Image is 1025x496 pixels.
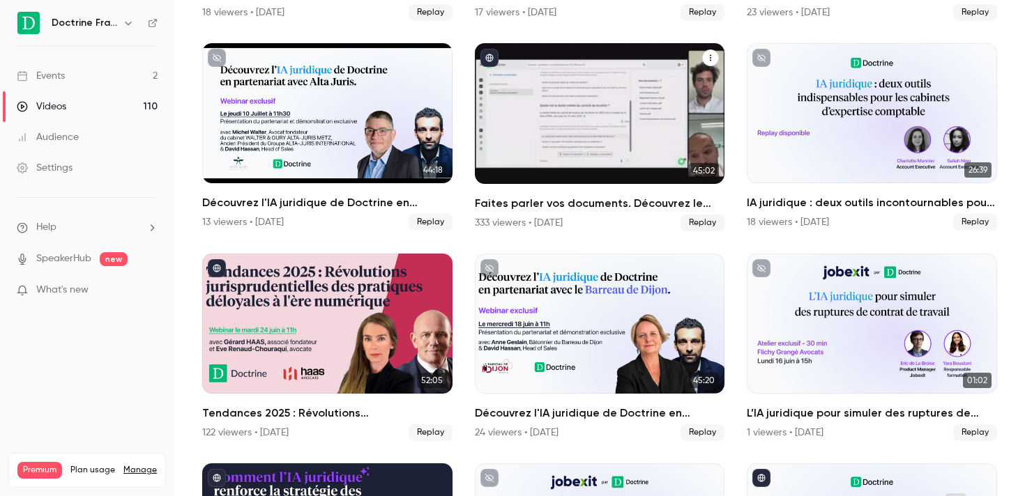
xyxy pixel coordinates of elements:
div: 13 viewers • [DATE] [202,215,284,229]
li: L’IA juridique pour simuler des ruptures de contrat de travail [747,254,997,442]
a: 45:02Faites parler vos documents. Découvrez le nouveau Chatbot Doctrine.333 viewers • [DATE]Replay [475,43,725,231]
span: What's new [36,283,89,297]
a: 52:05Tendances 2025 : Révolutions jurisprudentielles des pratiques déloyales à l'ère numérique122... [202,254,453,442]
button: unpublished [208,49,226,67]
button: unpublished [752,259,770,277]
span: 26:39 [964,162,992,178]
h2: Découvrez l'IA juridique de Doctrine en partenariat avec le réseau Alta-Juris international. [202,194,453,211]
span: Replay [409,424,453,441]
span: Premium [17,462,62,479]
h2: IA juridique : deux outils incontournables pour les cabinets d’expertise comptable [747,194,997,211]
span: 45:02 [689,163,719,178]
h2: Tendances 2025 : Révolutions jurisprudentielles des pratiques déloyales à l'ère numérique [202,405,453,421]
div: Audience [17,130,79,144]
li: Faites parler vos documents. Découvrez le nouveau Chatbot Doctrine. [475,43,725,231]
button: unpublished [480,259,499,277]
span: 52:05 [417,373,447,388]
div: Settings [17,161,73,175]
h2: L’IA juridique pour simuler des ruptures de contrat de travail [747,405,997,421]
div: 1 viewers • [DATE] [747,426,823,440]
span: Replay [953,4,997,21]
span: Replay [953,214,997,231]
h6: Doctrine France [52,16,117,30]
button: unpublished [480,469,499,487]
span: Replay [409,214,453,231]
span: 45:20 [689,373,719,388]
iframe: Noticeable Trigger [141,284,158,297]
a: 26:39IA juridique : deux outils incontournables pour les cabinets d’expertise comptable18 viewers... [747,43,997,231]
div: 122 viewers • [DATE] [202,426,289,440]
a: 44:18Découvrez l'IA juridique de Doctrine en partenariat avec le réseau Alta-Juris international.... [202,43,453,231]
div: 23 viewers • [DATE] [747,6,830,20]
li: Découvrez l'IA juridique de Doctrine en partenariat avec le réseau Alta-Juris international. [202,43,453,231]
span: Help [36,220,56,235]
div: Videos [17,100,66,114]
button: published [752,469,770,487]
div: 333 viewers • [DATE] [475,216,563,230]
span: Plan usage [70,465,115,476]
a: SpeakerHub [36,251,91,266]
span: Replay [681,4,724,21]
span: Replay [953,424,997,441]
li: IA juridique : deux outils incontournables pour les cabinets d’expertise comptable [747,43,997,231]
span: Replay [681,424,724,441]
div: 24 viewers • [DATE] [475,426,559,440]
div: Events [17,69,65,83]
span: Replay [409,4,453,21]
button: published [208,469,226,487]
a: Manage [123,465,157,476]
li: help-dropdown-opener [17,220,158,235]
a: 01:02L’IA juridique pour simuler des ruptures de contrat de travail1 viewers • [DATE]Replay [747,254,997,442]
span: Replay [681,215,724,231]
div: 17 viewers • [DATE] [475,6,556,20]
span: 44:18 [419,162,447,178]
span: new [100,252,128,266]
div: 18 viewers • [DATE] [747,215,829,229]
button: published [208,259,226,277]
button: published [480,49,499,67]
button: unpublished [752,49,770,67]
h2: Faites parler vos documents. Découvrez le nouveau Chatbot Doctrine. [475,195,725,212]
img: Doctrine France [17,12,40,34]
h2: Découvrez l'IA juridique de Doctrine en partenariat avec le Barreau de Dijon [475,405,725,421]
a: 45:20Découvrez l'IA juridique de Doctrine en partenariat avec le Barreau de Dijon24 viewers • [DA... [475,254,725,442]
div: 18 viewers • [DATE] [202,6,284,20]
span: 01:02 [963,373,992,388]
li: Tendances 2025 : Révolutions jurisprudentielles des pratiques déloyales à l'ère numérique [202,254,453,442]
li: Découvrez l'IA juridique de Doctrine en partenariat avec le Barreau de Dijon [475,254,725,442]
